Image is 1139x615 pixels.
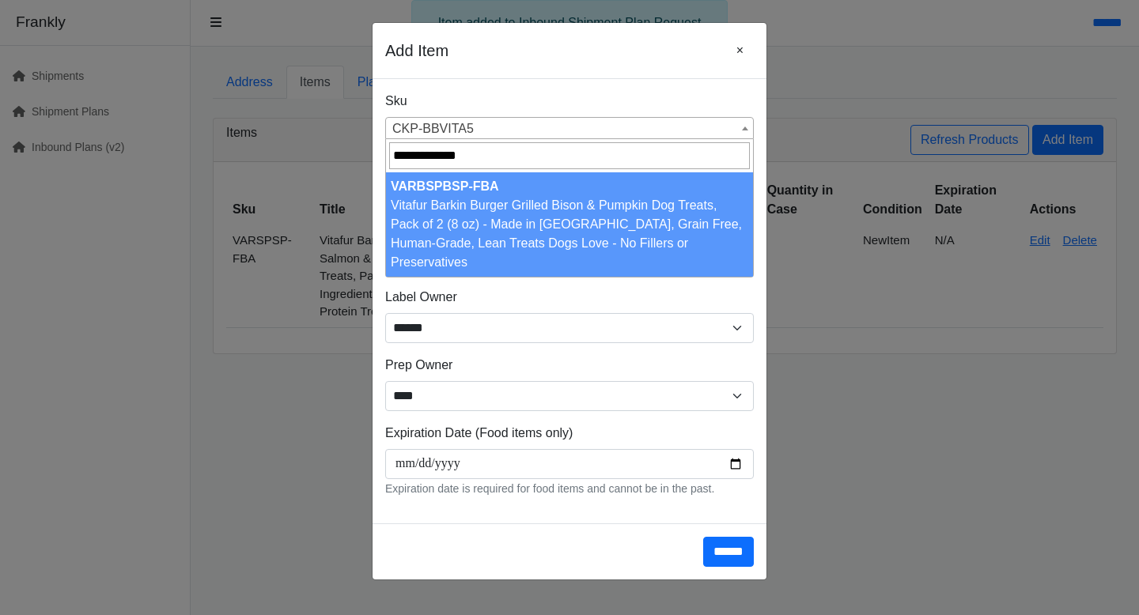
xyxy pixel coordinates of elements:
[391,179,499,193] strong: VARBSPBSP-FBA
[726,36,754,66] button: Close
[385,424,573,443] label: Expiration Date (Food items only)
[385,482,714,495] small: Expiration date is required for food items and cannot be in the past.
[385,39,448,62] h5: Add Item
[385,92,407,111] label: Sku
[385,356,452,375] label: Prep Owner
[386,172,753,277] li: Vitafur Barkin Burger Grilled Bison & Pumpkin Dog Treats, Pack of 2 (8 oz) - Made in USA, Grain F...
[385,117,754,139] span: Barkin Burger - Only 2 Premium Ingredients. All Natural Dog Treats - Grain Free, Free from Filler...
[391,196,748,272] div: Vitafur Barkin Burger Grilled Bison & Pumpkin Dog Treats, Pack of 2 (8 oz) - Made in [GEOGRAPHIC_...
[386,118,753,140] span: Barkin Burger - Only 2 Premium Ingredients. All Natural Dog Treats - Grain Free, Free from Filler...
[736,43,744,57] span: ×
[389,142,750,169] input: Search
[385,288,457,307] label: Label Owner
